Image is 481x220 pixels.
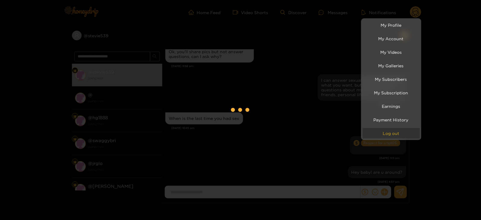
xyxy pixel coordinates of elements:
button: Log out [363,128,420,139]
a: Earnings [363,101,420,112]
a: My Videos [363,47,420,57]
a: Payment History [363,115,420,125]
a: My Account [363,33,420,44]
a: My Subscribers [363,74,420,84]
a: My Subscription [363,87,420,98]
a: My Galleries [363,60,420,71]
a: My Profile [363,20,420,30]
